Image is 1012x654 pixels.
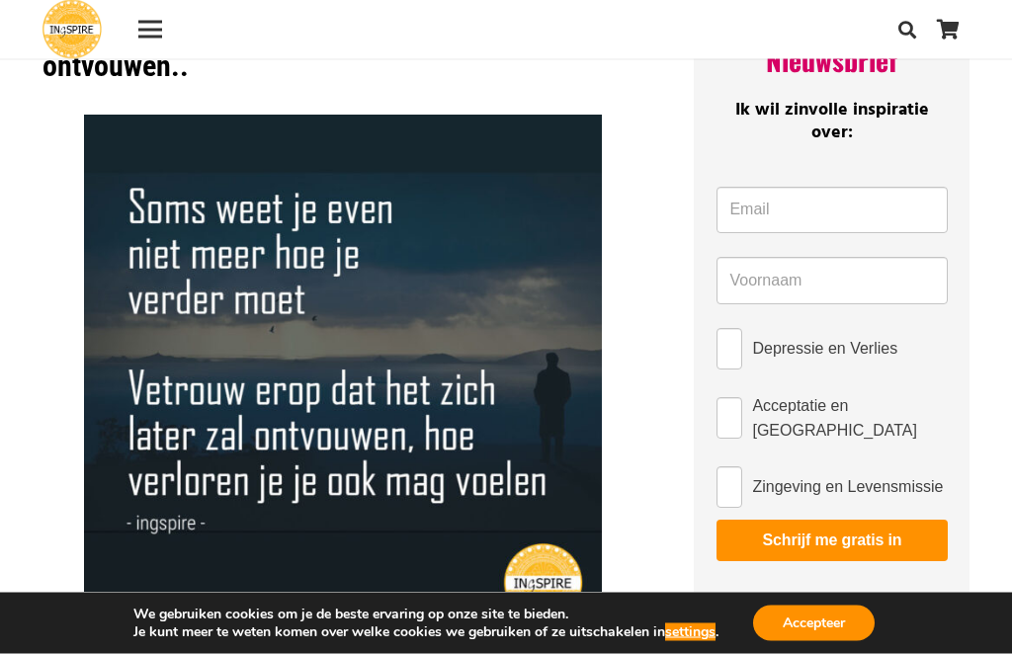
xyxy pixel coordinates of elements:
input: Depressie en Verlies [717,329,742,370]
span: Depressie en Verlies [752,337,897,362]
span: Ik wil zinvolle inspiratie over: [735,97,929,148]
input: Email [717,188,947,235]
button: Schrijf me gratis in [717,521,947,562]
span: Zingeving en Levensmissie [752,475,943,500]
button: settings [665,623,716,641]
img: Citaat inge: Soms weet je even niet meer hoe je verder moet. Vertrouw erop dat het zich later zal... [84,116,602,633]
a: Menu [125,18,175,41]
input: Zingeving en Levensmissie [717,467,742,509]
p: We gebruiken cookies om je de beste ervaring op onze site te bieden. [133,606,718,623]
input: Voornaam [717,258,947,305]
span: Acceptatie en [GEOGRAPHIC_DATA] [752,394,947,444]
button: Accepteer [753,606,875,641]
a: Zoeken [887,5,927,54]
input: Acceptatie en [GEOGRAPHIC_DATA] [717,398,742,440]
p: Je kunt meer te weten komen over welke cookies we gebruiken of ze uitschakelen in . [133,623,718,641]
